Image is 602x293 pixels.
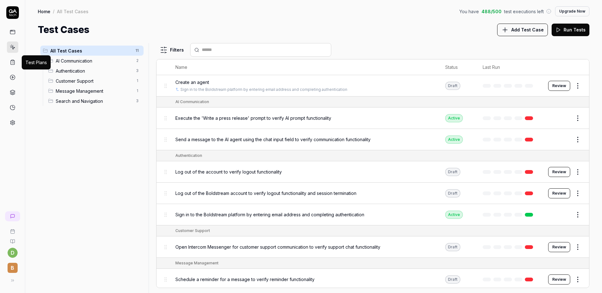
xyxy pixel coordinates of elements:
div: Drag to reorderMessage Management1 [46,86,144,96]
span: 1 [133,87,141,95]
button: Add Test Case [497,24,548,36]
span: Send a message to the AI agent using the chat input field to verify communication functionality [175,136,371,143]
button: Run Tests [552,24,589,36]
tr: Execute the 'Write a press release' prompt to verify AI prompt functionalityActive [156,108,589,129]
div: All Test Cases [57,8,88,14]
span: You have [459,8,479,15]
span: B [8,263,18,273]
span: test executions left [504,8,544,15]
button: Review [548,274,570,285]
span: Log out of the Boldstream account to verify logout functionality and session termination [175,190,356,196]
span: Execute the 'Write a press release' prompt to verify AI prompt functionality [175,115,331,121]
div: Drag to reorderAuthentication3 [46,66,144,76]
tr: Send a message to the AI agent using the chat input field to verify communication functionalityAc... [156,129,589,150]
h1: Test Cases [38,23,89,37]
button: Review [548,167,570,177]
div: Draft [445,189,460,197]
span: All Test Cases [50,47,132,54]
span: Search and Navigation [56,98,132,104]
div: Active [445,211,463,219]
span: 3 [133,67,141,75]
span: 11 [133,47,141,54]
div: Drag to reorderCustomer Support1 [46,76,144,86]
div: Active [445,114,463,122]
span: Open Intercom Messenger for customer support communication to verify support chat functionality [175,244,380,250]
tr: Schedule a reminder for a message to verify reminder functionalityDraftReview [156,269,589,290]
button: Review [548,188,570,198]
a: Home [38,8,50,14]
button: B [3,258,22,274]
div: Draft [445,243,460,251]
tr: Open Intercom Messenger for customer support communication to verify support chat functionalityDr... [156,236,589,258]
a: Book a call with us [3,224,22,234]
div: AI Communication [175,99,209,105]
div: Active [445,135,463,144]
th: Last Run [476,59,542,75]
div: Authentication [175,153,202,158]
th: Status [439,59,476,75]
tr: Sign in to the Boldstream platform by entering email address and completing authenticationActive [156,204,589,225]
th: Name [169,59,439,75]
button: Review [548,81,570,91]
span: 1 [133,77,141,85]
span: Customer Support [56,78,132,84]
tr: Create an agentSign in to the Boldstream platform by entering email address and completing authen... [156,75,589,97]
div: Draft [445,275,460,284]
a: New conversation [5,211,20,221]
a: Documentation [3,234,22,244]
tr: Log out of the Boldstream account to verify logout functionality and session terminationDraftReview [156,183,589,204]
div: Message Management [175,260,219,266]
a: Sign in to the Boldstream platform by entering email address and completing authentication [180,87,347,92]
span: 2 [133,57,141,64]
span: Log out of the account to verify logout functionality [175,169,282,175]
div: Draft [445,168,460,176]
span: 488 / 500 [481,8,502,15]
div: Customer Support [175,228,210,234]
div: Drag to reorderAI Communication2 [46,56,144,66]
span: Authentication [56,68,132,74]
button: d [8,248,18,258]
span: Sign in to the Boldstream platform by entering email address and completing authentication [175,211,364,218]
button: Review [548,242,570,252]
span: Add Test Case [511,26,544,33]
span: Schedule a reminder for a message to verify reminder functionality [175,276,315,283]
span: AI Communication [56,58,132,64]
div: / [53,8,54,14]
button: Upgrade Now [555,6,589,16]
tr: Log out of the account to verify logout functionalityDraftReview [156,161,589,183]
span: 3 [133,97,141,105]
div: Test Plans [26,59,47,66]
button: Filters [156,44,188,56]
span: Create an agent [175,79,209,86]
span: Message Management [56,88,132,94]
div: Drag to reorderSearch and Navigation3 [46,96,144,106]
div: Draft [445,82,460,90]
